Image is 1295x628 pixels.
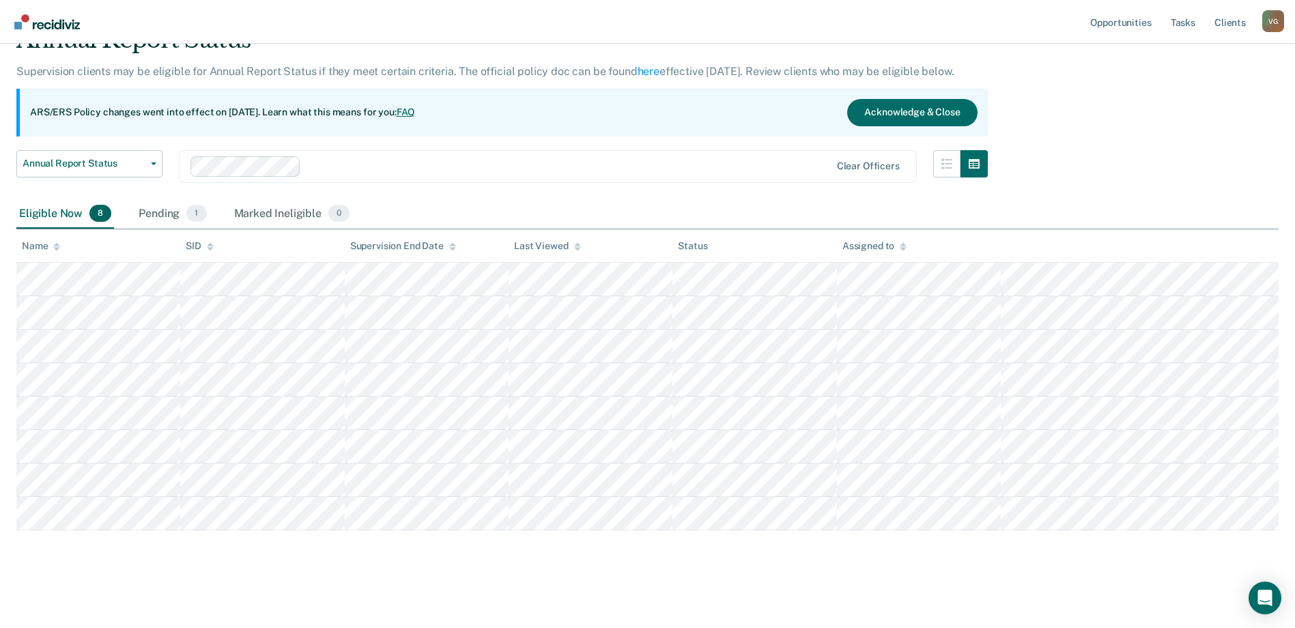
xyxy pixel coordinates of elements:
[186,240,214,252] div: SID
[30,106,415,119] p: ARS/ERS Policy changes went into effect on [DATE]. Learn what this means for you:
[16,150,162,177] button: Annual Report Status
[186,205,206,223] span: 1
[136,199,209,229] div: Pending1
[16,26,988,65] div: Annual Report Status
[638,65,659,78] a: here
[16,65,954,78] p: Supervision clients may be eligible for Annual Report Status if they meet certain criteria. The o...
[89,205,111,223] span: 8
[837,160,900,172] div: Clear officers
[514,240,580,252] div: Last Viewed
[842,240,907,252] div: Assigned to
[231,199,353,229] div: Marked Ineligible0
[1262,10,1284,32] button: Profile dropdown button
[22,240,60,252] div: Name
[350,240,456,252] div: Supervision End Date
[14,14,80,29] img: Recidiviz
[397,106,416,117] a: FAQ
[1262,10,1284,32] div: V G
[1249,582,1281,614] div: Open Intercom Messenger
[23,158,145,169] span: Annual Report Status
[847,99,977,126] button: Acknowledge & Close
[16,199,114,229] div: Eligible Now8
[328,205,350,223] span: 0
[678,240,707,252] div: Status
